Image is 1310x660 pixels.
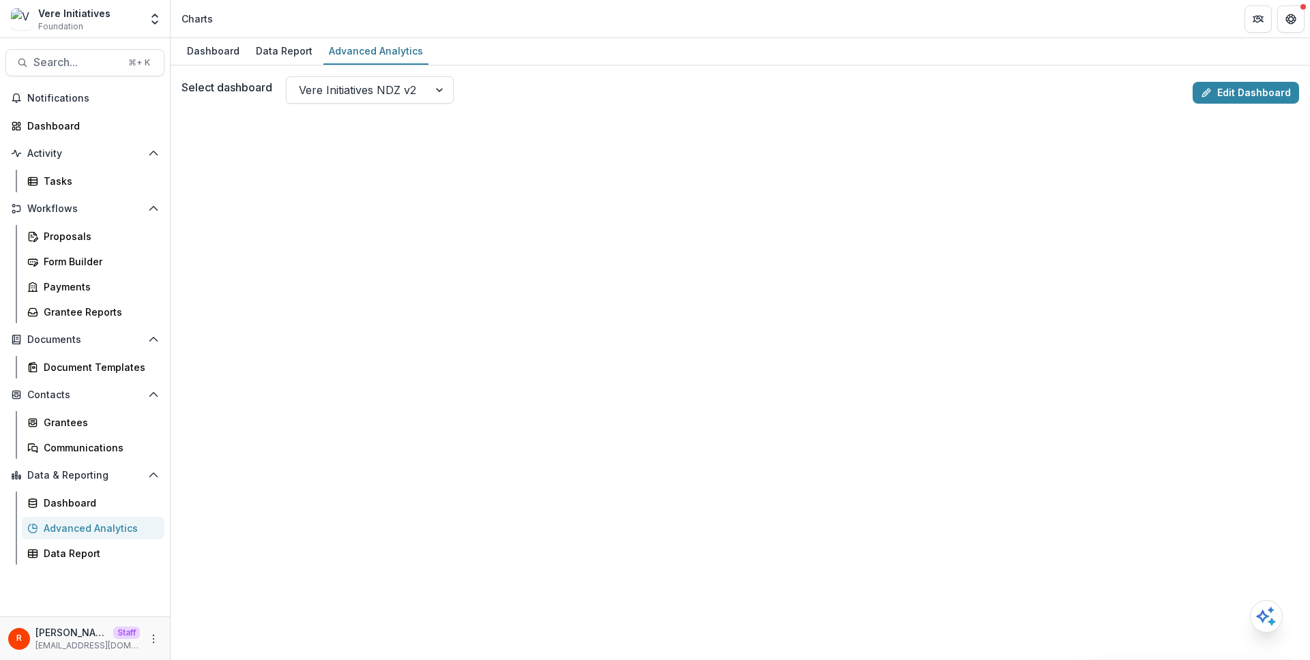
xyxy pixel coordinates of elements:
[22,411,164,434] a: Grantees
[181,12,213,26] div: Charts
[11,8,33,30] img: Vere Initiatives
[35,640,140,652] p: [EMAIL_ADDRESS][DOMAIN_NAME]
[35,625,108,640] p: [PERSON_NAME]
[126,55,153,70] div: ⌘ + K
[22,301,164,323] a: Grantee Reports
[22,436,164,459] a: Communications
[44,229,154,243] div: Proposals
[145,631,162,647] button: More
[22,542,164,565] a: Data Report
[44,496,154,510] div: Dashboard
[44,521,154,535] div: Advanced Analytics
[22,517,164,539] a: Advanced Analytics
[27,389,143,401] span: Contacts
[27,203,143,215] span: Workflows
[44,280,154,294] div: Payments
[22,250,164,273] a: Form Builder
[44,415,154,430] div: Grantees
[5,329,164,350] button: Open Documents
[44,305,154,319] div: Grantee Reports
[22,275,164,298] a: Payments
[176,9,218,29] nav: breadcrumb
[44,360,154,374] div: Document Templates
[22,225,164,247] a: Proposals
[38,6,111,20] div: Vere Initiatives
[22,492,164,514] a: Dashboard
[44,174,154,188] div: Tasks
[44,546,154,560] div: Data Report
[1250,600,1283,633] button: Open AI Assistant
[5,142,164,164] button: Open Activity
[22,356,164,378] a: Document Templates
[5,384,164,406] button: Open Contacts
[113,627,140,639] p: Staff
[145,5,164,33] button: Open entity switcher
[250,38,318,65] a: Data Report
[27,470,143,481] span: Data & Reporting
[27,93,159,104] span: Notifications
[5,87,164,109] button: Notifications
[27,148,143,160] span: Activity
[44,254,154,269] div: Form Builder
[27,334,143,346] span: Documents
[5,198,164,220] button: Open Workflows
[5,49,164,76] button: Search...
[181,41,245,61] div: Dashboard
[1277,5,1305,33] button: Get Help
[5,115,164,137] a: Dashboard
[181,38,245,65] a: Dashboard
[22,170,164,192] a: Tasks
[38,20,83,33] span: Foundation
[1193,82,1299,104] a: Edit Dashboard
[250,41,318,61] div: Data Report
[1244,5,1272,33] button: Partners
[44,440,154,455] div: Communications
[323,38,428,65] a: Advanced Analytics
[27,119,154,133] div: Dashboard
[323,41,428,61] div: Advanced Analytics
[181,79,272,95] label: Select dashboard
[16,634,22,643] div: Raj
[5,464,164,486] button: Open Data & Reporting
[33,56,120,69] span: Search...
